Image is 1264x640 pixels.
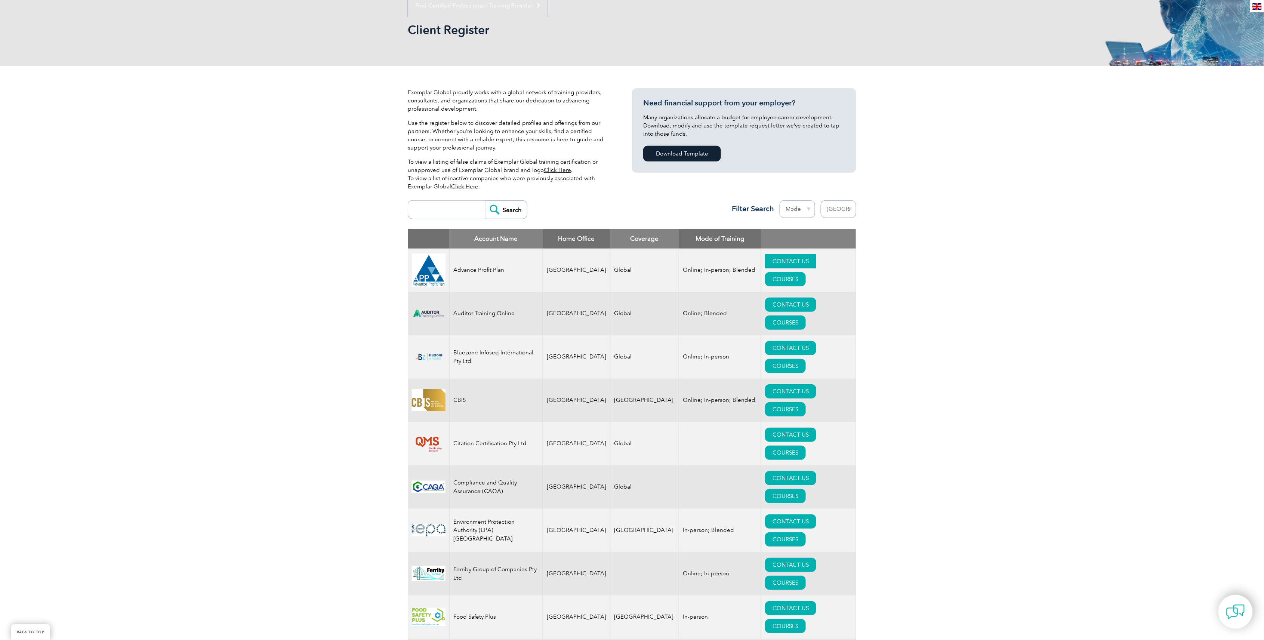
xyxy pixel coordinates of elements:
td: [GEOGRAPHIC_DATA] [543,552,610,596]
td: [GEOGRAPHIC_DATA] [543,422,610,465]
a: CONTACT US [765,558,816,572]
img: bf5d7865-000f-ed11-b83d-00224814fd52-logo.png [412,351,446,363]
th: : activate to sort column ascending [761,229,856,249]
img: 07dbdeaf-5408-eb11-a813-000d3ae11abd-logo.jpg [412,389,446,411]
td: [GEOGRAPHIC_DATA] [543,292,610,335]
td: [GEOGRAPHIC_DATA] [543,465,610,509]
a: CONTACT US [765,254,816,268]
a: COURSES [765,619,806,633]
td: Global [610,422,679,465]
td: Online; In-person [679,552,761,596]
td: Global [610,335,679,379]
td: Citation Certification Pty Ltd [450,422,543,465]
a: BACK TO TOP [11,624,50,640]
td: Online; In-person; Blended [679,249,761,292]
td: Compliance and Quality Assurance (CAQA) [450,465,543,509]
a: COURSES [765,272,806,286]
img: 0b2a24ac-d9bc-ea11-a814-000d3a79823d-logo.jpg [412,524,446,536]
a: COURSES [765,402,806,416]
td: Online; Blended [679,292,761,335]
td: Food Safety Plus [450,596,543,639]
td: [GEOGRAPHIC_DATA] [543,509,610,552]
th: Home Office: activate to sort column ascending [543,229,610,249]
a: CONTACT US [765,514,816,529]
td: [GEOGRAPHIC_DATA] [543,596,610,639]
a: COURSES [765,489,806,503]
td: Ferriby Group of Companies Pty Ltd [450,552,543,596]
img: 8f79303c-692d-ec11-b6e6-0022481838a2-logo.jpg [412,481,446,493]
img: 94b1e894-3e6f-eb11-a812-00224815377e-logo.png [412,431,446,456]
a: Click Here [544,167,571,173]
td: [GEOGRAPHIC_DATA] [543,379,610,422]
p: Use the register below to discover detailed profiles and offerings from our partners. Whether you... [408,119,610,152]
a: COURSES [765,446,806,460]
td: In-person [679,596,761,639]
p: Many organizations allocate a budget for employee career development. Download, modify and use th... [643,113,845,138]
td: Environment Protection Authority (EPA) [GEOGRAPHIC_DATA] [450,509,543,552]
input: Search [486,201,527,219]
td: Online; In-person; Blended [679,379,761,422]
td: Global [610,465,679,509]
a: Download Template [643,146,721,161]
td: Bluezone Infoseq International Pty Ltd [450,335,543,379]
th: Coverage: activate to sort column ascending [610,229,679,249]
td: [GEOGRAPHIC_DATA] [610,596,679,639]
h2: Client Register [408,24,722,36]
td: CBIS [450,379,543,422]
a: CONTACT US [765,384,816,399]
img: cd2924ac-d9bc-ea11-a814-000d3a79823d-logo.jpg [412,253,446,287]
a: CONTACT US [765,298,816,312]
td: Online; In-person [679,335,761,379]
td: [GEOGRAPHIC_DATA] [543,249,610,292]
td: Advance Profit Plan [450,249,543,292]
p: Exemplar Global proudly works with a global network of training providers, consultants, and organ... [408,88,610,113]
td: Auditor Training Online [450,292,543,335]
a: CONTACT US [765,428,816,442]
h3: Filter Search [727,204,774,213]
p: To view a listing of false claims of Exemplar Global training certification or unapproved use of ... [408,158,610,191]
img: e52924ac-d9bc-ea11-a814-000d3a79823d-logo.png [412,608,446,626]
th: Mode of Training: activate to sort column ascending [679,229,761,249]
a: CONTACT US [765,341,816,355]
img: d024547b-a6e0-e911-a812-000d3a795b83-logo.png [412,305,446,322]
td: [GEOGRAPHIC_DATA] [610,379,679,422]
a: CONTACT US [765,601,816,615]
img: 52661cd0-8de2-ef11-be1f-002248955c5a-logo.jpg [412,566,446,582]
img: contact-chat.png [1226,603,1245,621]
a: CONTACT US [765,471,816,485]
a: COURSES [765,316,806,330]
td: [GEOGRAPHIC_DATA] [543,335,610,379]
td: In-person; Blended [679,509,761,552]
a: Click Here [451,183,478,190]
a: COURSES [765,532,806,547]
th: Account Name: activate to sort column descending [450,229,543,249]
img: en [1252,3,1262,10]
h3: Need financial support from your employer? [643,98,845,108]
td: [GEOGRAPHIC_DATA] [610,509,679,552]
td: Global [610,292,679,335]
td: Global [610,249,679,292]
a: COURSES [765,359,806,373]
a: COURSES [765,576,806,590]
